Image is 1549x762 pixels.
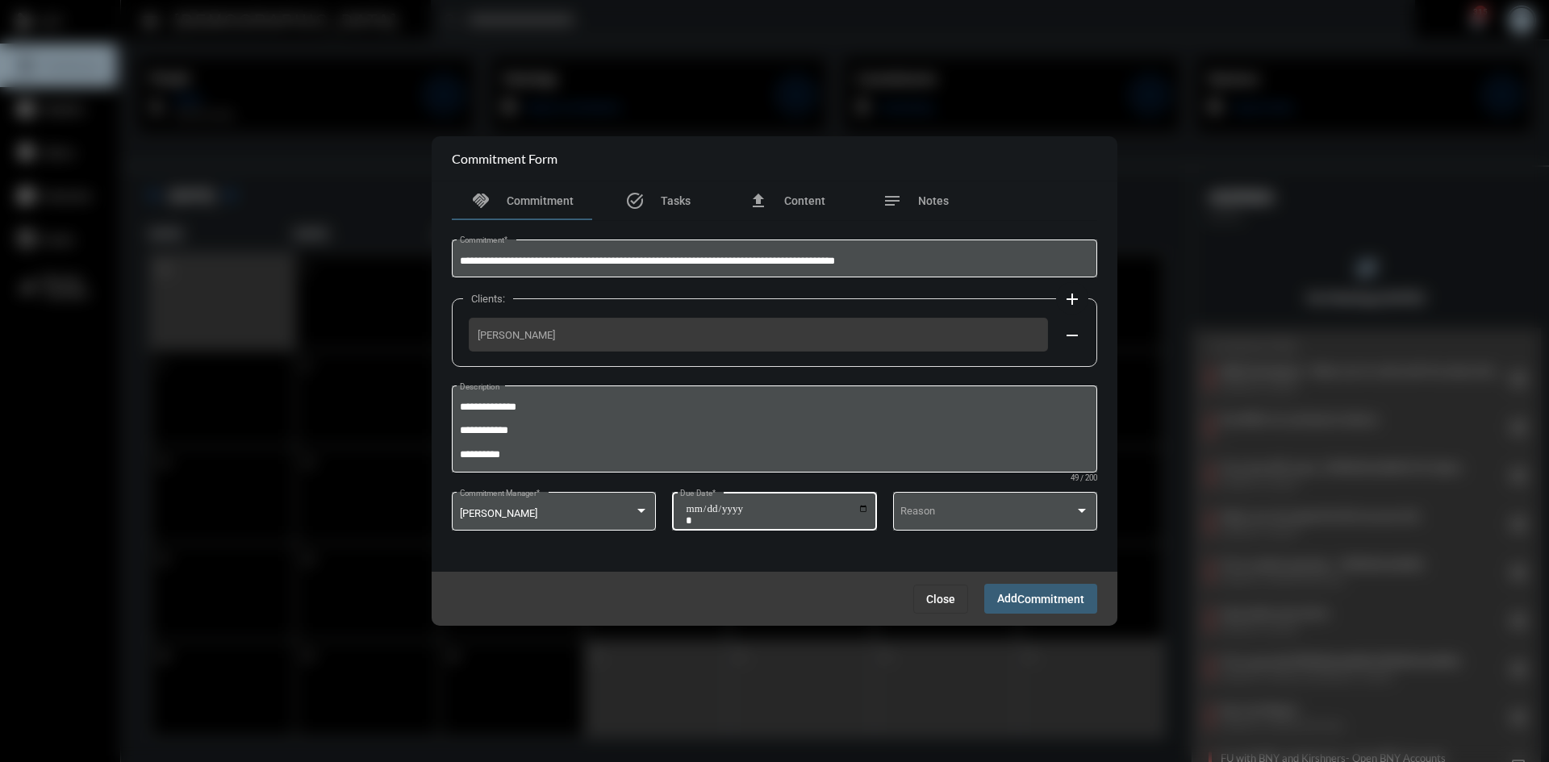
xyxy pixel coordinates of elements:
mat-icon: remove [1063,326,1082,345]
mat-icon: add [1063,289,1082,309]
span: [PERSON_NAME] [460,507,537,519]
mat-icon: notes [883,191,902,210]
label: Clients: [463,293,513,305]
span: Notes [918,194,949,207]
mat-icon: handshake [471,191,491,210]
span: [PERSON_NAME] [478,329,1039,341]
h2: Commitment Form [452,151,557,166]
span: Commitment [1017,593,1084,606]
mat-icon: file_upload [749,191,768,210]
span: Content [784,194,825,207]
span: Close [926,593,955,606]
button: Close [913,585,968,614]
button: AddCommitment [984,584,1097,614]
mat-hint: 49 / 200 [1071,474,1097,483]
span: Add [997,592,1084,605]
span: Tasks [661,194,691,207]
mat-icon: task_alt [625,191,645,210]
span: Commitment [507,194,574,207]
